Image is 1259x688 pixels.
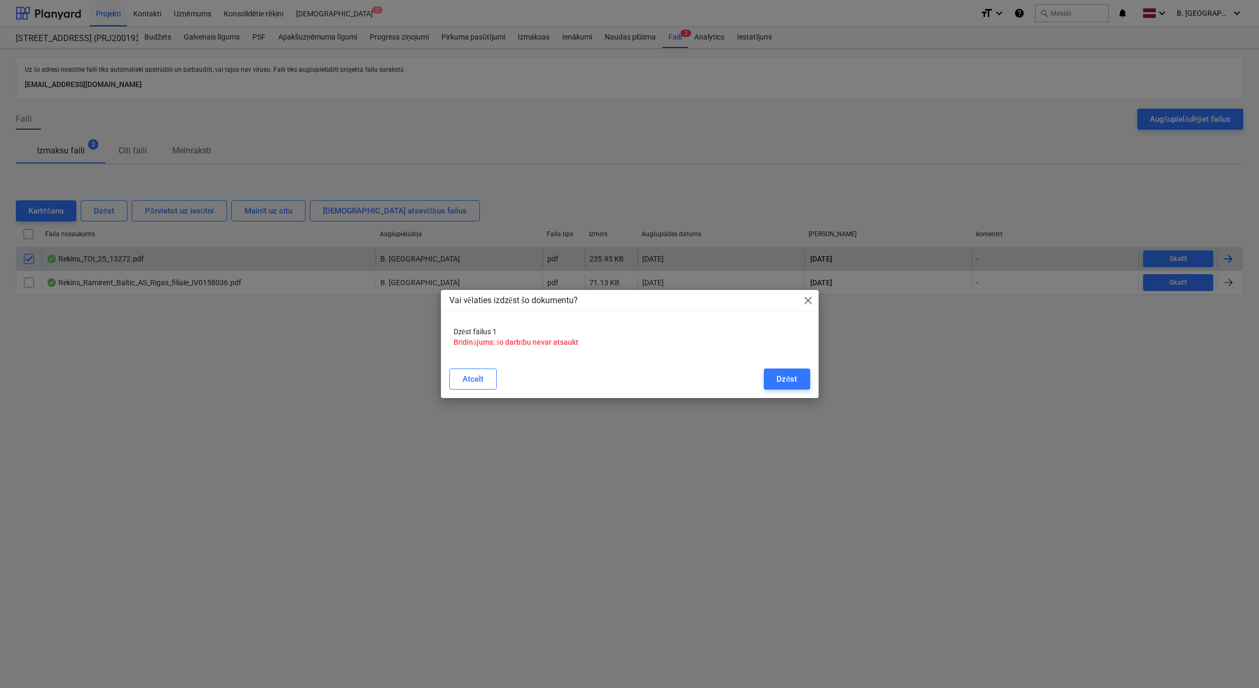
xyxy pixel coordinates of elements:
[802,294,814,307] span: close
[463,372,484,386] div: Atcelt
[454,326,806,337] p: Dzēst failus 1
[764,369,810,390] button: Dzēst
[449,294,578,307] p: Vai vēlaties izdzēst šo dokumentu?
[454,337,806,347] p: Brīdinājums: šo darbību nevar atsaukt
[1206,637,1259,688] iframe: Chat Widget
[776,372,797,386] div: Dzēst
[449,369,497,390] button: Atcelt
